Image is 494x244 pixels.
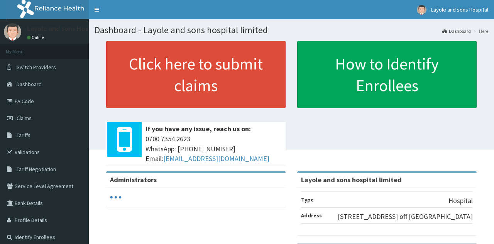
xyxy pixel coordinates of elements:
h1: Dashboard - Layole and sons hospital limited [95,25,488,35]
a: How to Identify Enrollees [297,41,477,108]
li: Here [472,28,488,34]
span: Dashboard [17,81,42,88]
img: User Image [4,23,21,41]
a: Dashboard [442,28,471,34]
b: Type [301,196,314,203]
b: If you have any issue, reach us on: [145,124,251,133]
a: [EMAIL_ADDRESS][DOMAIN_NAME] [163,154,269,163]
span: Tariffs [17,132,30,139]
a: Click here to submit claims [106,41,286,108]
img: User Image [417,5,426,15]
span: Tariff Negotiation [17,166,56,173]
p: Hospital [448,196,473,206]
b: Administrators [110,175,157,184]
span: 0700 7354 2623 WhatsApp: [PHONE_NUMBER] Email: [145,134,282,164]
p: Layole and sons Hospital [27,25,102,32]
svg: audio-loading [110,191,122,203]
a: Online [27,35,46,40]
strong: Layole and sons hospital limited [301,175,402,184]
span: Claims [17,115,32,122]
span: Switch Providers [17,64,56,71]
p: [STREET_ADDRESS] off [GEOGRAPHIC_DATA] [338,212,473,222]
b: Address [301,212,322,219]
span: Layole and sons Hospital [431,6,488,13]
